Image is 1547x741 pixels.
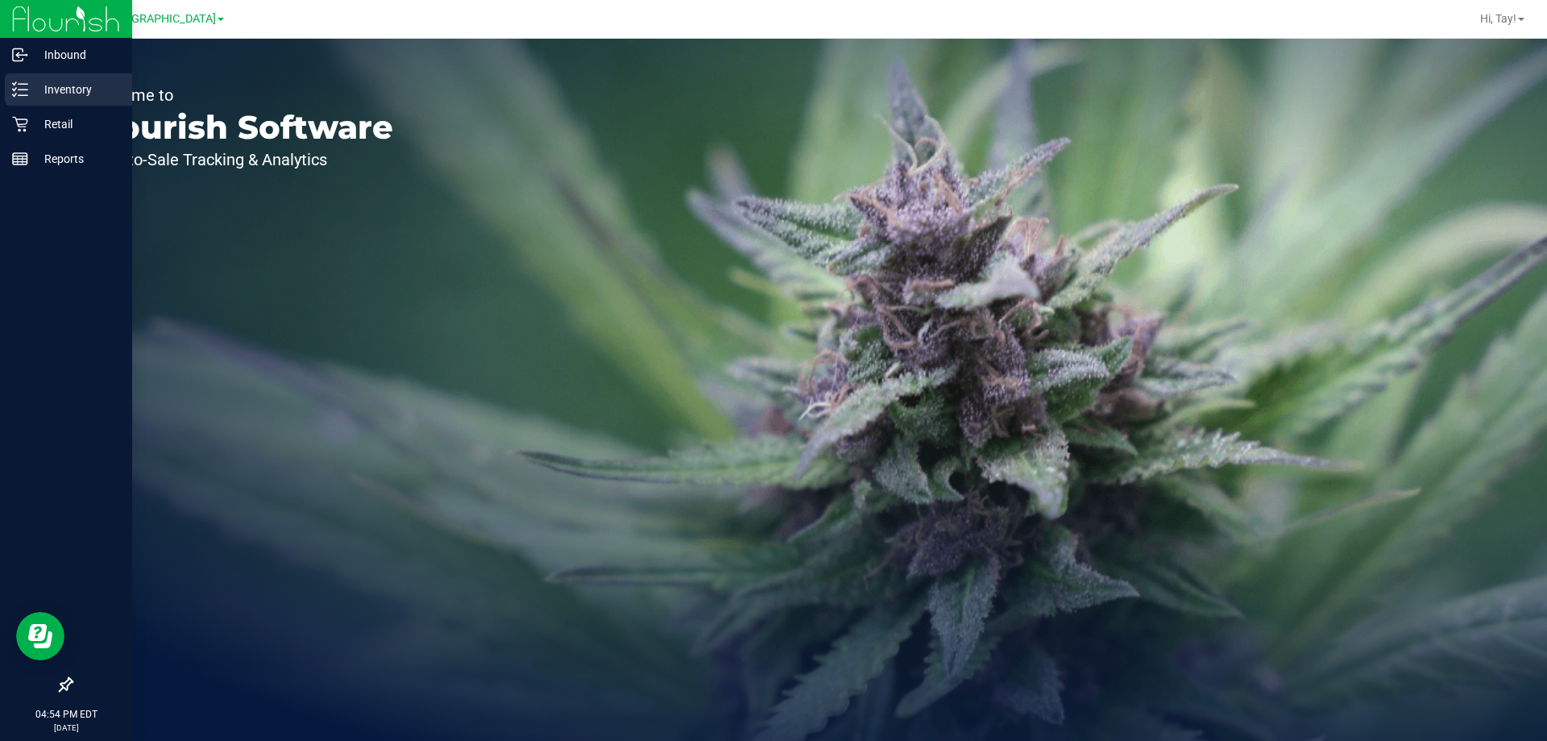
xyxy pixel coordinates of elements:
[87,111,393,144] p: Flourish Software
[16,612,64,660] iframe: Resource center
[28,114,125,134] p: Retail
[28,149,125,169] p: Reports
[1480,12,1516,25] span: Hi, Tay!
[87,152,393,168] p: Seed-to-Sale Tracking & Analytics
[12,151,28,167] inline-svg: Reports
[106,12,216,26] span: [GEOGRAPHIC_DATA]
[28,80,125,99] p: Inventory
[28,45,125,65] p: Inbound
[12,47,28,63] inline-svg: Inbound
[7,707,125,722] p: 04:54 PM EDT
[7,722,125,734] p: [DATE]
[12,116,28,132] inline-svg: Retail
[87,87,393,103] p: Welcome to
[12,81,28,98] inline-svg: Inventory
